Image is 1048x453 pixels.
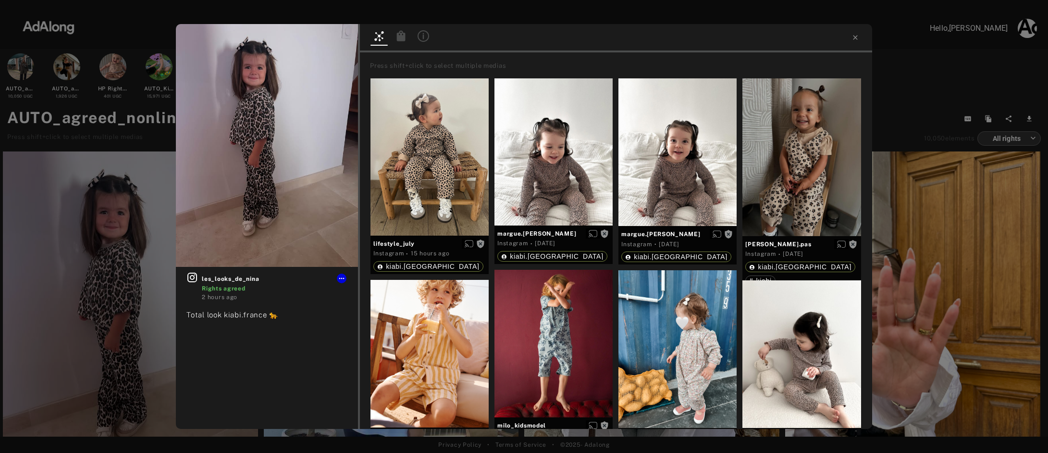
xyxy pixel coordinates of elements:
time: 2025-06-20T13:21:02.000Z [659,241,679,248]
span: · [530,240,533,248]
span: Rights not requested [600,422,609,428]
iframe: Chat Widget [1000,407,1048,453]
time: 2025-09-09T07:17:23.000Z [202,294,237,301]
button: Enable diffusion on this media [586,420,600,430]
span: kiabi.[GEOGRAPHIC_DATA] [758,263,851,271]
span: lifestyle_july [373,239,486,248]
div: Instagram [621,240,652,249]
span: kiabi.[GEOGRAPHIC_DATA] [386,263,480,270]
span: Rights not requested [600,230,609,237]
div: Instagram [373,249,404,258]
button: Enable diffusion on this media [834,239,849,249]
time: 2025-09-08T18:29:35.000Z [411,250,449,257]
span: · [654,240,657,248]
time: 2025-06-20T13:21:02.000Z [535,240,555,247]
div: kiabi [749,277,771,284]
span: Rights agreed [202,285,245,292]
div: Instagram [745,250,776,258]
div: kiabi.france [377,263,480,270]
span: milo_kidsmodel [497,421,610,430]
span: Rights not requested [849,240,857,247]
div: kiabi.france [501,253,604,260]
div: Instagram [497,239,528,248]
img: 544101835_17943717591044907_284524778716831307_n.jpg [176,24,358,267]
time: 2025-09-08T06:37:16.000Z [783,251,803,257]
span: margue.[PERSON_NAME] [621,230,734,239]
span: [PERSON_NAME].pas [745,240,858,249]
div: Press shift+click to select multiple medias [370,61,869,71]
span: Rights not requested [724,230,733,237]
span: kiabi.[GEOGRAPHIC_DATA] [510,252,604,260]
span: Rights not requested [476,240,485,247]
span: kiabi.[GEOGRAPHIC_DATA] [634,253,727,261]
span: margue.[PERSON_NAME] [497,229,610,238]
span: Total look kiabi.france 🐆 [186,311,279,319]
span: · [406,250,408,258]
span: les_looks_de_nina [202,275,347,283]
span: · [778,251,781,258]
div: kiabi.france [749,264,851,270]
button: Enable diffusion on this media [586,228,600,239]
div: kiabi.france [625,253,727,260]
button: Enable diffusion on this media [710,229,724,239]
button: Enable diffusion on this media [462,239,476,249]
